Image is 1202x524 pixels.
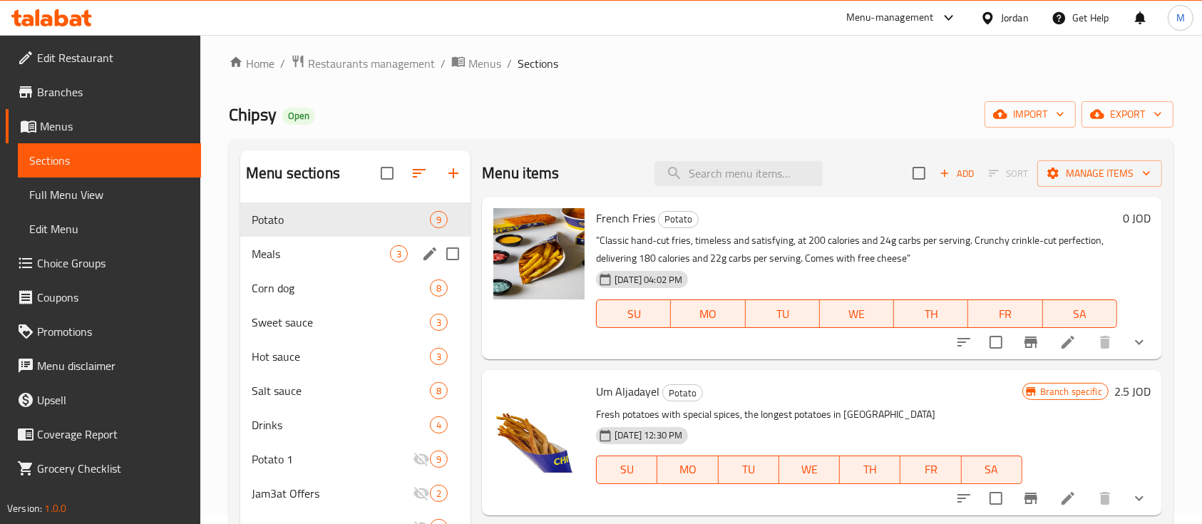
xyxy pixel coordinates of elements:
[493,381,585,473] img: Um Aljadayel
[430,451,448,468] div: items
[671,299,745,328] button: MO
[436,156,471,190] button: Add section
[252,416,430,433] div: Drinks
[1014,481,1048,515] button: Branch-specific-item
[1043,299,1117,328] button: SA
[968,299,1042,328] button: FR
[431,350,447,364] span: 3
[900,304,962,324] span: TH
[596,381,659,402] span: Um Aljadayel
[894,299,968,328] button: TH
[6,246,201,280] a: Choice Groups
[1059,334,1077,351] a: Edit menu item
[904,158,934,188] span: Select section
[1034,385,1108,399] span: Branch specific
[282,110,315,122] span: Open
[372,158,402,188] span: Select all sections
[719,456,779,484] button: TU
[29,220,190,237] span: Edit Menu
[240,202,471,237] div: Potato9
[1131,490,1148,507] svg: Show Choices
[37,357,190,374] span: Menu disclaimer
[391,247,407,261] span: 3
[37,460,190,477] span: Grocery Checklist
[431,316,447,329] span: 3
[37,323,190,340] span: Promotions
[252,451,413,468] span: Potato 1
[1122,325,1156,359] button: show more
[974,304,1037,324] span: FR
[659,211,698,227] span: Potato
[6,383,201,417] a: Upsell
[938,165,976,182] span: Add
[6,75,201,109] a: Branches
[980,163,1037,185] span: Select section first
[6,280,201,314] a: Coupons
[785,459,834,480] span: WE
[840,456,900,484] button: TH
[663,459,712,480] span: MO
[252,279,430,297] span: Corn dog
[29,186,190,203] span: Full Menu View
[602,459,652,480] span: SU
[282,108,315,125] div: Open
[390,245,408,262] div: items
[229,55,274,72] a: Home
[962,456,1022,484] button: SA
[308,55,435,72] span: Restaurants management
[252,314,430,331] span: Sweet sauce
[6,349,201,383] a: Menu disclaimer
[431,384,447,398] span: 8
[37,426,190,443] span: Coverage Report
[820,299,894,328] button: WE
[1122,481,1156,515] button: show more
[7,499,42,518] span: Version:
[934,163,980,185] span: Add item
[602,304,665,324] span: SU
[240,271,471,305] div: Corn dog8
[779,456,840,484] button: WE
[240,374,471,408] div: Salt sauce8
[934,163,980,185] button: Add
[967,459,1017,480] span: SA
[441,55,446,72] li: /
[252,485,413,502] span: Jam3at Offers
[280,55,285,72] li: /
[1093,106,1162,123] span: export
[252,382,430,399] div: Salt sauce
[751,304,814,324] span: TU
[240,442,471,476] div: Potato 19
[663,385,702,401] span: Potato
[1114,381,1151,401] h6: 2.5 JOD
[419,243,441,264] button: edit
[240,237,471,271] div: Meals3edit
[677,304,739,324] span: MO
[518,55,558,72] span: Sections
[996,106,1064,123] span: import
[37,83,190,101] span: Branches
[37,391,190,409] span: Upsell
[1088,481,1122,515] button: delete
[431,487,447,500] span: 2
[596,232,1117,267] p: "Classic hand-cut fries, timeless and satisfying, at 200 calories and 24g carbs per serving. Crun...
[826,304,888,324] span: WE
[596,456,657,484] button: SU
[1131,334,1148,351] svg: Show Choices
[1049,304,1111,324] span: SA
[430,211,448,228] div: items
[900,456,961,484] button: FR
[482,163,560,184] h2: Menu items
[430,416,448,433] div: items
[596,207,655,229] span: French Fries
[252,245,390,262] div: Meals
[18,143,201,178] a: Sections
[430,382,448,399] div: items
[1001,10,1029,26] div: Jordan
[240,408,471,442] div: Drinks4
[468,55,501,72] span: Menus
[37,49,190,66] span: Edit Restaurant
